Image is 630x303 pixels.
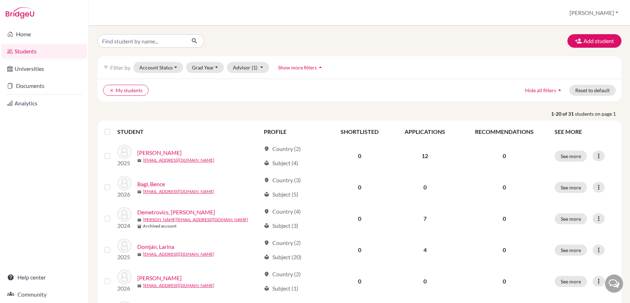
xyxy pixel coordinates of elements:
button: Hide all filtersarrow_drop_up [519,85,569,96]
div: Subject (20) [264,253,301,261]
p: 0 [463,183,546,192]
b: Archived account [143,223,177,229]
a: Analytics [1,96,87,110]
a: [EMAIL_ADDRESS][DOMAIN_NAME] [143,251,214,257]
div: Subject (1) [264,284,298,293]
i: clear [109,88,114,93]
th: PROFILE [260,123,328,140]
span: local_library [264,160,269,166]
td: 0 [328,234,391,266]
span: mail [137,190,142,194]
a: Bagi, Bence [137,180,165,188]
span: Filter by [110,64,130,71]
button: See more [555,276,587,287]
td: 12 [391,140,459,172]
span: Show more filters [278,64,317,70]
button: Show more filtersarrow_drop_up [272,62,330,73]
a: Universities [1,62,87,76]
td: 4 [391,234,459,266]
span: location_on [264,209,269,214]
td: 0 [391,266,459,297]
img: Demetrovics, Benjamin [117,207,132,221]
span: mail [137,158,142,163]
span: mail [137,284,142,288]
div: Country (2) [264,239,301,247]
p: 0 [463,152,546,160]
td: 7 [391,203,459,234]
td: 0 [328,172,391,203]
button: See more [555,213,587,224]
button: [PERSON_NAME] [566,6,621,20]
a: [PERSON_NAME] [137,274,182,282]
div: Country (3) [264,176,301,184]
img: Antosz, Lea [117,145,132,159]
span: local_library [264,254,269,260]
span: location_on [264,240,269,246]
i: filter_list [103,64,109,70]
a: [EMAIL_ADDRESS][DOMAIN_NAME] [143,282,214,289]
img: Eigler, András [117,270,132,284]
a: [EMAIL_ADDRESS][DOMAIN_NAME] [143,157,214,163]
p: 0 [463,277,546,286]
p: 2025 [117,159,132,167]
img: Domján, Larina [117,239,132,253]
span: (1) [252,64,257,70]
span: local_library [264,223,269,229]
a: Documents [1,79,87,93]
button: See more [555,151,587,162]
th: SHORTLISTED [328,123,391,140]
strong: 1-20 of 31 [551,110,575,117]
span: inventory_2 [137,224,142,229]
a: Community [1,287,87,302]
a: [PERSON_NAME] [137,148,182,157]
p: 2026 [117,284,132,293]
i: arrow_drop_up [556,87,563,94]
button: See more [555,182,587,193]
td: 0 [328,140,391,172]
th: RECOMMENDATIONS [459,123,550,140]
a: [PERSON_NAME][EMAIL_ADDRESS][DOMAIN_NAME] [143,216,248,223]
a: Students [1,44,87,58]
button: Grad Year [186,62,224,73]
a: [EMAIL_ADDRESS][DOMAIN_NAME] [143,188,214,195]
th: APPLICATIONS [391,123,459,140]
p: 2024 [117,221,132,230]
div: Subject (3) [264,221,298,230]
div: Subject (5) [264,190,298,199]
span: location_on [264,177,269,183]
a: Demetrovics, [PERSON_NAME] [137,208,215,216]
p: 2025 [117,253,132,261]
td: 0 [328,266,391,297]
button: Add student [567,34,621,48]
span: students on page 1 [575,110,621,117]
a: Home [1,27,87,41]
img: Bridge-U [6,7,34,19]
div: Country (2) [264,270,301,278]
th: STUDENT [117,123,260,140]
span: mail [137,218,142,222]
td: 0 [328,203,391,234]
span: local_library [264,286,269,291]
button: Advisor(1) [227,62,269,73]
button: See more [555,245,587,256]
p: 0 [463,246,546,254]
span: location_on [264,271,269,277]
button: Reset to default [569,85,616,96]
p: 0 [463,214,546,223]
button: clearMy students [103,85,149,96]
td: 0 [391,172,459,203]
span: local_library [264,192,269,197]
img: Bagi, Bence [117,176,132,190]
th: SEE MORE [550,123,619,140]
a: Domján, Larina [137,242,174,251]
input: Find student by name... [97,34,186,48]
div: Country (4) [264,207,301,216]
span: mail [137,252,142,257]
p: 2026 [117,190,132,199]
div: Country (2) [264,145,301,153]
a: Help center [1,270,87,284]
span: location_on [264,146,269,152]
span: Hide all filters [525,87,556,93]
button: Account Status [133,62,183,73]
i: arrow_drop_up [317,64,324,71]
